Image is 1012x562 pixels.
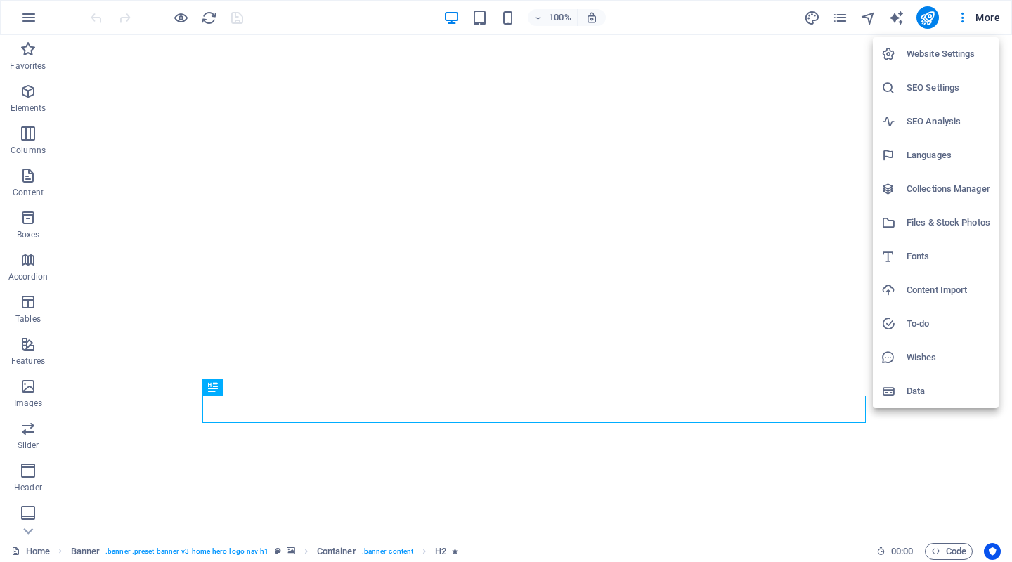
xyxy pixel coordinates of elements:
h6: SEO Settings [907,79,990,96]
h6: SEO Analysis [907,113,990,130]
h6: Collections Manager [907,181,990,197]
h6: Fonts [907,248,990,265]
h6: Languages [907,147,990,164]
h6: Wishes [907,349,990,366]
h6: Content Import [907,282,990,299]
h6: Website Settings [907,46,990,63]
h6: Files & Stock Photos [907,214,990,231]
h6: Data [907,383,990,400]
h6: To-do [907,315,990,332]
